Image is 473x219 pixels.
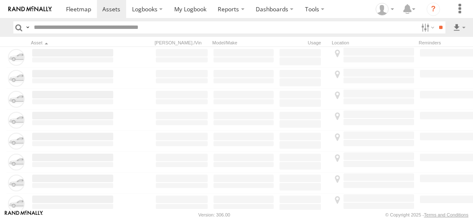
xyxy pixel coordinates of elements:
[8,6,52,12] img: rand-logo.svg
[332,40,415,46] div: Location
[424,212,468,217] a: Terms and Conditions
[452,21,466,33] label: Export results as...
[5,211,43,219] a: Visit our Website
[198,212,230,217] div: Version: 306.00
[278,40,328,46] div: Usage
[418,21,436,33] label: Search Filter Options
[24,21,31,33] label: Search Query
[31,40,114,46] div: Click to Sort
[385,212,468,217] div: © Copyright 2025 -
[427,3,440,16] i: ?
[212,40,275,46] div: Model/Make
[373,3,397,15] div: Callan Johnson
[155,40,209,46] div: [PERSON_NAME]./Vin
